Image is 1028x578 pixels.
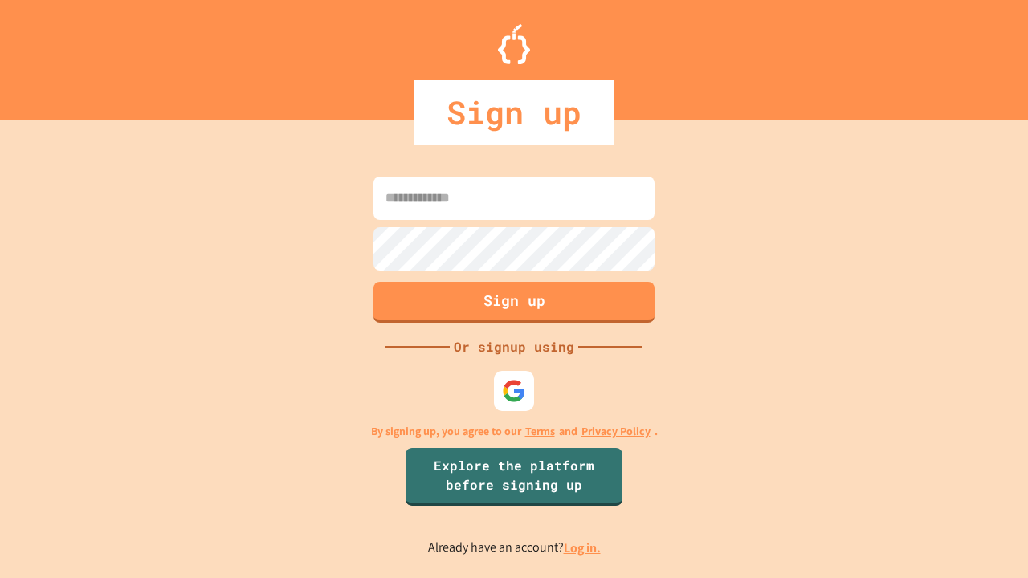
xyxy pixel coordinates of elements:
[414,80,614,144] div: Sign up
[564,539,601,556] a: Log in.
[498,24,530,64] img: Logo.svg
[406,448,622,506] a: Explore the platform before signing up
[450,337,578,356] div: Or signup using
[428,538,601,558] p: Already have an account?
[581,423,651,440] a: Privacy Policy
[371,423,658,440] p: By signing up, you agree to our and .
[525,423,555,440] a: Terms
[373,282,655,323] button: Sign up
[502,379,526,403] img: google-icon.svg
